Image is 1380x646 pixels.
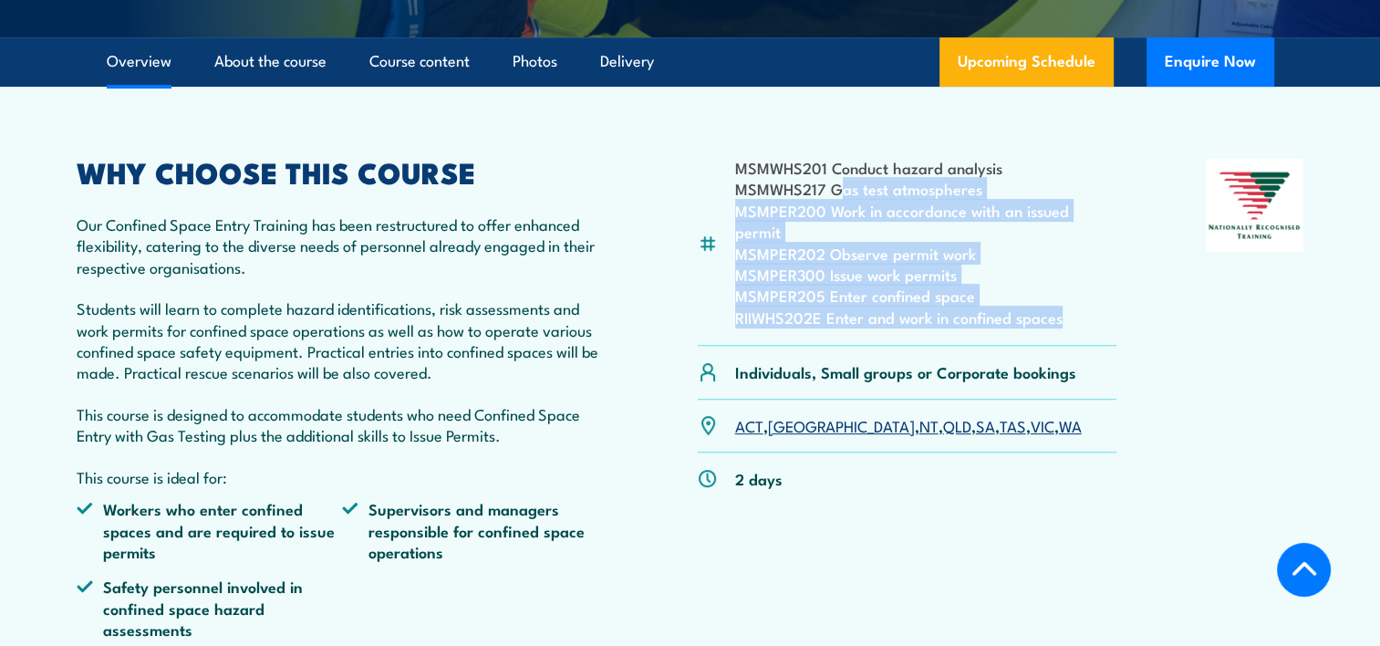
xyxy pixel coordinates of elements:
a: Course content [369,37,470,86]
a: Photos [513,37,557,86]
p: Our Confined Space Entry Training has been restructured to offer enhanced flexibility, catering t... [77,214,609,277]
p: This course is ideal for: [77,466,609,487]
li: Supervisors and managers responsible for confined space operations [342,498,608,562]
li: RIIWHS202E Enter and work in confined spaces [735,307,1117,328]
a: About the course [214,37,327,86]
p: Individuals, Small groups or Corporate bookings [735,361,1076,382]
a: QLD [943,414,971,436]
button: Enquire Now [1147,37,1274,87]
li: MSMPER202 Observe permit work [735,243,1117,264]
a: NT [919,414,939,436]
p: 2 days [735,468,783,489]
a: [GEOGRAPHIC_DATA] [768,414,915,436]
a: SA [976,414,995,436]
a: Upcoming Schedule [939,37,1114,87]
h2: WHY CHOOSE THIS COURSE [77,159,609,184]
a: TAS [1000,414,1026,436]
p: This course is designed to accommodate students who need Confined Space Entry with Gas Testing pl... [77,403,609,446]
a: ACT [735,414,763,436]
a: Overview [107,37,171,86]
li: MSMPER300 Issue work permits [735,264,1117,285]
p: , , , , , , , [735,415,1082,436]
li: MSMPER205 Enter confined space [735,285,1117,306]
li: MSMWHS201 Conduct hazard analysis [735,157,1117,178]
li: Workers who enter confined spaces and are required to issue permits [77,498,343,562]
a: VIC [1031,414,1054,436]
a: Delivery [600,37,654,86]
li: MSMWHS217 Gas test atmospheres [735,178,1117,199]
p: Students will learn to complete hazard identifications, risk assessments and work permits for con... [77,297,609,383]
a: WA [1059,414,1082,436]
li: Safety personnel involved in confined space hazard assessments [77,576,343,640]
img: Nationally Recognised Training logo. [1206,159,1304,252]
li: MSMPER200 Work in accordance with an issued permit [735,200,1117,243]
